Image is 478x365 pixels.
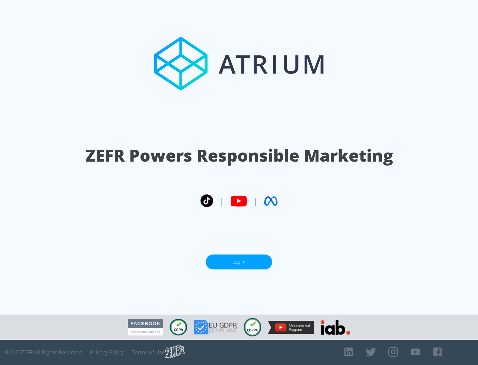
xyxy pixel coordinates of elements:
a: Log In [206,255,272,269]
h1: ZEFR Powers Responsible Marketing [85,144,393,167]
img: Facebook Marketing Partner [128,319,163,336]
img: COPPA Compliant [244,318,261,336]
span: | [220,196,224,206]
span: | [254,196,258,206]
span: © 2025 ZEFR All Rights Reserved [5,349,82,356]
img: GDPR Compliant [194,320,237,334]
a: Privacy Policy [90,349,124,356]
img: CCPA Compliant [170,319,187,335]
img: YouTube Measurement Program [268,321,314,334]
a: Terms of Use [132,349,165,356]
img: IAB [321,320,350,335]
